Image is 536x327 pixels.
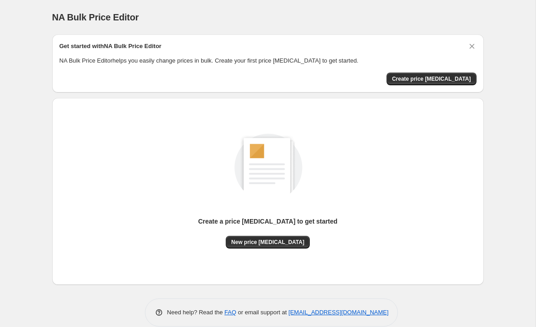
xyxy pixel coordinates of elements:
[467,42,476,51] button: Dismiss card
[387,73,476,85] button: Create price change job
[60,56,476,65] p: NA Bulk Price Editor helps you easily change prices in bulk. Create your first price [MEDICAL_DAT...
[226,236,310,249] button: New price [MEDICAL_DATA]
[167,309,225,316] span: Need help? Read the
[198,217,337,226] p: Create a price [MEDICAL_DATA] to get started
[288,309,388,316] a: [EMAIL_ADDRESS][DOMAIN_NAME]
[60,42,162,51] h2: Get started with NA Bulk Price Editor
[231,239,304,246] span: New price [MEDICAL_DATA]
[52,12,139,22] span: NA Bulk Price Editor
[224,309,236,316] a: FAQ
[236,309,288,316] span: or email support at
[392,75,471,83] span: Create price [MEDICAL_DATA]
